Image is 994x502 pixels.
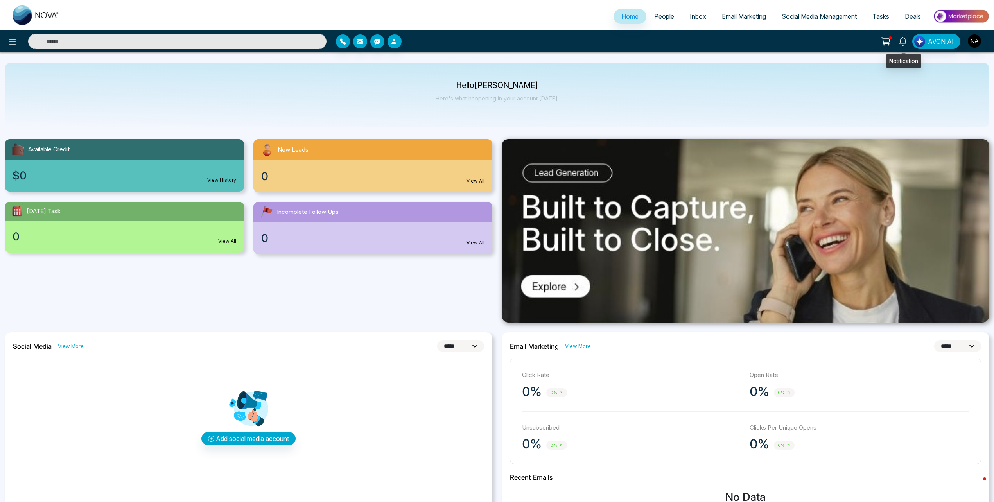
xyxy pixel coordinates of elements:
[436,82,559,89] p: Hello [PERSON_NAME]
[277,208,339,217] span: Incomplete Follow Ups
[11,142,25,156] img: availableCredit.svg
[774,441,795,450] span: 0%
[933,7,989,25] img: Market-place.gif
[260,142,275,157] img: newLeads.svg
[782,13,857,20] span: Social Media Management
[522,371,742,380] p: Click Rate
[261,168,268,185] span: 0
[522,384,542,400] p: 0%
[967,475,986,494] iframe: Intercom live chat
[912,34,960,49] button: AVON AI
[522,423,742,432] p: Unsubscribed
[510,342,559,350] h2: Email Marketing
[886,54,921,68] div: Notification
[546,388,567,397] span: 0%
[249,139,497,192] a: New Leads0View All
[614,9,646,24] a: Home
[13,5,59,25] img: Nova CRM Logo
[714,9,774,24] a: Email Marketing
[13,342,52,350] h2: Social Media
[774,388,795,397] span: 0%
[905,13,921,20] span: Deals
[27,207,61,216] span: [DATE] Task
[13,167,27,184] span: $0
[261,230,268,246] span: 0
[510,473,981,481] h2: Recent Emails
[690,13,706,20] span: Inbox
[201,432,296,445] button: Add social media account
[11,205,23,217] img: todayTask.svg
[897,9,929,24] a: Deals
[565,342,591,350] a: View More
[682,9,714,24] a: Inbox
[522,436,542,452] p: 0%
[865,9,897,24] a: Tasks
[621,13,639,20] span: Home
[914,36,925,47] img: Lead Flow
[249,202,497,254] a: Incomplete Follow Ups0View All
[722,13,766,20] span: Email Marketing
[466,239,484,246] a: View All
[466,177,484,185] a: View All
[502,139,989,323] img: .
[436,95,559,102] p: Here's what happening in your account [DATE].
[218,238,236,245] a: View All
[58,342,84,350] a: View More
[229,389,268,428] img: Analytics png
[872,13,889,20] span: Tasks
[207,177,236,184] a: View History
[260,205,274,219] img: followUps.svg
[750,423,969,432] p: Clicks Per Unique Opens
[278,145,309,154] span: New Leads
[546,441,567,450] span: 0%
[928,37,954,46] span: AVON AI
[28,145,70,154] span: Available Credit
[750,436,769,452] p: 0%
[13,228,20,245] span: 0
[654,13,674,20] span: People
[750,384,769,400] p: 0%
[968,34,981,48] img: User Avatar
[750,371,969,380] p: Open Rate
[646,9,682,24] a: People
[774,9,865,24] a: Social Media Management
